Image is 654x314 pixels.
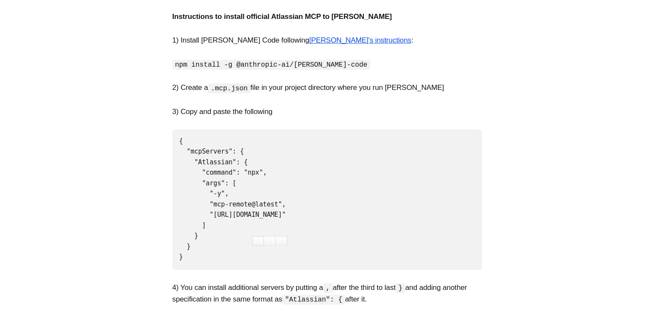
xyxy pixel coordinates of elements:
[396,283,405,293] code: }
[111,110,174,120] span: Already a member?
[276,236,287,246] a: Search in Google
[91,45,218,60] h1: Start the conversation
[172,82,482,93] p: 2) Create a file in your project directory where you run [PERSON_NAME]
[179,137,286,261] code: { "mcpServers": { "Atlassian": { "command": "npx", "args": [ "-y", "mcp-remote@latest", "[URL][DO...
[323,283,332,293] code: ,
[175,111,199,120] button: Sign in
[172,106,482,117] p: 3) Copy and paste the following
[252,236,264,246] a: Highlight
[172,34,482,46] p: 1) Install [PERSON_NAME] Code following :
[282,295,345,305] code: "Atlassian": {
[172,60,370,70] code: npm install -g @anthropic-ai/[PERSON_NAME]-code
[309,36,411,44] a: [PERSON_NAME]'s instructions
[126,86,183,105] button: Sign up now
[172,12,392,21] strong: Instructions to install official Atlassian MCP to [PERSON_NAME]
[172,282,482,305] p: 4) You can install additional servers by putting a after the third to last and adding another spe...
[123,65,189,73] span: Clearer Thinking
[265,4,310,15] div: 0 comments
[208,83,251,93] code: .mcp.json
[264,236,276,246] a: Highlight & Sticky note
[14,64,296,74] p: Become a member of to start commenting.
